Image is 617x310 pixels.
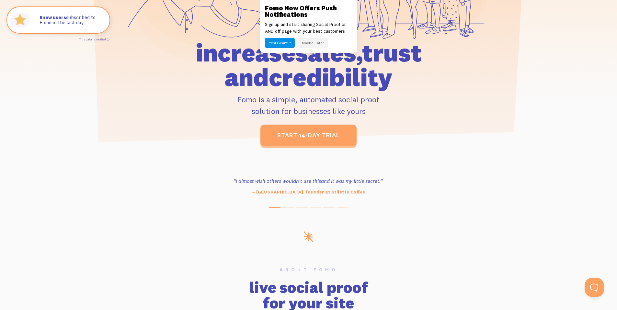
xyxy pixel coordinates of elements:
h3: “I almost wish others wouldn't use this and it was my little secret.” [220,177,396,185]
button: Yes! I want it [265,38,295,48]
h6: About Fomo [105,267,512,272]
a: start 14-day trial [260,125,357,146]
a: This data is verified ⓘ [79,38,109,41]
img: Fomo [8,8,32,32]
span: 8 [40,15,42,20]
p: Sign up and start sharing Social Proof on AND off page with your best customers [265,21,352,35]
h3: Fomo Now Offers Push Notifications [265,5,352,18]
p: — [GEOGRAPHIC_DATA], founder at Stiletto Coffee [220,189,396,195]
iframe: Help Scout Beacon - Open [585,278,604,297]
strong: new users [40,14,66,20]
h1: increase sales, trust and credibility [159,40,459,90]
p: Fomo is a simple, automated social proof solution for businesses like yours [159,94,459,117]
p: subscribed to Fomo in the last day. [40,15,103,26]
button: Maybe Later [298,38,328,48]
